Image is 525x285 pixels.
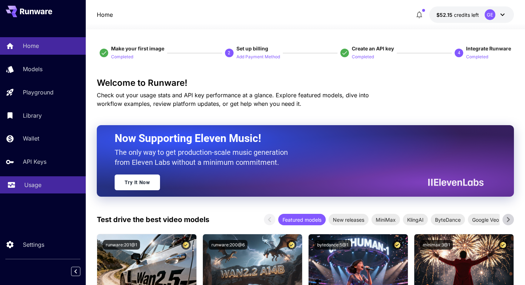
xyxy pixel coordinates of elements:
span: Integrate Runware [466,45,511,51]
span: New releases [329,216,369,223]
p: Playground [23,88,54,97]
div: Featured models [278,214,326,225]
button: Completed [111,52,133,61]
p: 4 [458,50,460,56]
p: Completed [111,54,133,60]
p: Completed [352,54,374,60]
p: Models [23,65,42,73]
button: Completed [466,52,488,61]
span: credits left [454,12,479,18]
div: New releases [329,214,369,225]
button: Certified Model – Vetted for best performance and includes a commercial license. [498,240,508,250]
button: Add Payment Method [236,52,280,61]
p: The only way to get production-scale music generation from Eleven Labs without a minimum commitment. [115,147,293,167]
button: Completed [352,52,374,61]
div: KlingAI [403,214,428,225]
button: Certified Model – Vetted for best performance and includes a commercial license. [181,240,191,250]
div: GE [485,9,495,20]
p: Settings [23,240,44,249]
span: Featured models [278,216,326,223]
span: Check out your usage stats and API key performance at a glance. Explore featured models, dive int... [97,92,369,107]
p: Library [23,111,42,120]
button: runware:200@6 [209,240,247,250]
button: minimax:3@1 [420,240,453,250]
nav: breadcrumb [97,10,113,19]
span: ByteDance [431,216,465,223]
div: Google Veo [468,214,503,225]
a: Try It Now [115,175,160,190]
span: Make your first image [111,45,164,51]
h2: Now Supporting Eleven Music! [115,132,479,145]
p: Wallet [23,134,39,143]
p: Test drive the best video models [97,214,209,225]
button: $52.1452GE [429,6,514,23]
button: Certified Model – Vetted for best performance and includes a commercial license. [392,240,402,250]
p: 2 [228,50,230,56]
a: Home [97,10,113,19]
p: Completed [466,54,488,60]
p: Add Payment Method [236,54,280,60]
p: API Keys [23,157,46,166]
button: Collapse sidebar [71,267,80,276]
span: Google Veo [468,216,503,223]
button: runware:201@1 [103,240,140,250]
span: Set up billing [236,45,268,51]
span: MiniMax [371,216,400,223]
div: ByteDance [431,214,465,225]
button: Certified Model – Vetted for best performance and includes a commercial license. [287,240,296,250]
span: KlingAI [403,216,428,223]
p: Usage [24,181,41,189]
div: $52.1452 [436,11,479,19]
div: MiniMax [371,214,400,225]
button: bytedance:5@1 [314,240,351,250]
span: $52.15 [436,12,454,18]
span: Create an API key [352,45,394,51]
p: Home [23,41,39,50]
div: Collapse sidebar [76,265,86,278]
h3: Welcome to Runware! [97,78,514,88]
